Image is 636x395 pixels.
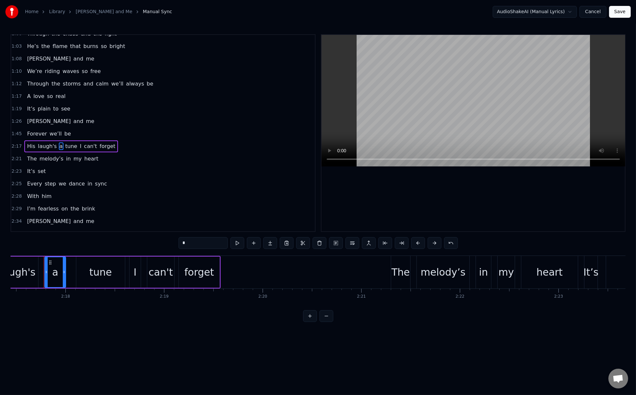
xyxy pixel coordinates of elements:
[536,265,563,280] div: heart
[58,180,67,187] span: we
[73,155,82,162] span: my
[79,142,82,150] span: I
[12,81,22,87] span: 1:12
[26,167,35,175] span: It’s
[73,55,84,62] span: and
[99,142,116,150] span: forget
[134,265,137,280] div: I
[37,142,57,150] span: laugh's
[84,155,99,162] span: heart
[12,68,22,75] span: 1:10
[65,155,72,162] span: in
[608,369,628,388] div: Open chat
[81,205,96,212] span: brink
[26,55,71,62] span: [PERSON_NAME]
[109,42,126,50] span: bright
[81,67,88,75] span: so
[609,6,631,18] button: Save
[26,217,71,225] span: [PERSON_NAME]
[12,106,22,112] span: 1:19
[52,42,68,50] span: flame
[160,294,169,299] div: 2:19
[44,180,57,187] span: step
[12,143,22,150] span: 2:17
[12,193,22,200] span: 2:28
[61,294,70,299] div: 2:18
[26,205,36,212] span: I’m
[41,42,51,50] span: the
[68,180,85,187] span: dance
[62,67,80,75] span: waves
[391,265,410,280] div: The
[85,55,95,62] span: me
[12,93,22,100] span: 1:17
[83,80,94,87] span: and
[26,117,71,125] span: [PERSON_NAME]
[70,205,80,212] span: the
[62,80,82,87] span: storms
[26,192,39,200] span: With
[554,294,563,299] div: 2:23
[149,265,173,280] div: can't
[100,42,107,50] span: so
[12,218,22,225] span: 2:34
[26,142,36,150] span: His
[49,130,62,137] span: we’ll
[73,117,84,125] span: and
[76,9,132,15] a: [PERSON_NAME] and Me
[12,168,22,175] span: 2:23
[26,67,43,75] span: We’re
[583,265,599,280] div: It’s
[73,217,84,225] span: and
[46,92,54,100] span: so
[26,105,35,112] span: It’s
[49,9,65,15] a: Library
[12,181,22,187] span: 2:25
[5,5,18,18] img: youka
[52,265,58,280] div: a
[61,205,69,212] span: on
[37,167,46,175] span: set
[90,67,102,75] span: free
[25,9,172,15] nav: breadcrumb
[12,156,22,162] span: 2:21
[12,231,22,237] span: 2:36
[87,180,93,187] span: in
[51,80,61,87] span: the
[26,130,47,137] span: Forever
[479,265,488,280] div: in
[184,265,214,280] div: forget
[83,42,99,50] span: burns
[12,43,22,50] span: 1:03
[90,230,102,237] span: free
[26,155,37,162] span: The
[26,180,42,187] span: Every
[64,130,72,137] span: be
[125,80,145,87] span: always
[94,180,108,187] span: sync
[89,265,112,280] div: tune
[357,294,366,299] div: 2:21
[456,294,464,299] div: 2:22
[39,155,64,162] span: melody’s
[37,105,51,112] span: plain
[55,92,66,100] span: real
[62,230,80,237] span: waves
[37,205,59,212] span: fearless
[41,192,52,200] span: him
[499,265,514,280] div: my
[44,67,60,75] span: riding
[110,80,124,87] span: we’ll
[421,265,465,280] div: melody’s
[579,6,606,18] button: Cancel
[143,9,172,15] span: Manual Sync
[69,42,82,50] span: that
[26,92,31,100] span: A
[12,118,22,125] span: 1:26
[26,80,49,87] span: Through
[12,206,22,212] span: 2:29
[85,117,95,125] span: me
[95,80,109,87] span: calm
[258,294,267,299] div: 2:20
[12,131,22,137] span: 1:45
